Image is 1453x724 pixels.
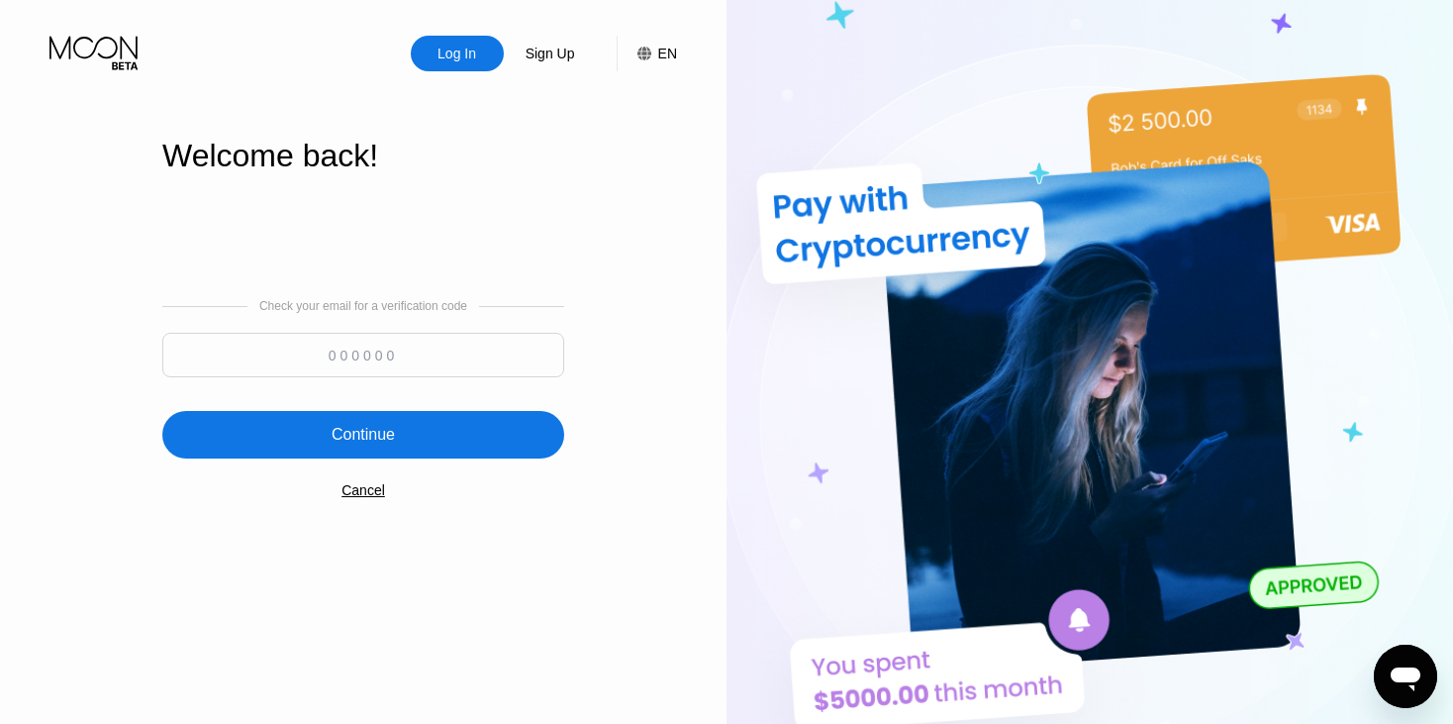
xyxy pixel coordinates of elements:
[341,482,385,498] div: Cancel
[259,299,467,313] div: Check your email for a verification code
[332,425,395,445] div: Continue
[524,44,577,63] div: Sign Up
[162,138,564,174] div: Welcome back!
[436,44,478,63] div: Log In
[162,411,564,459] div: Continue
[162,333,564,377] input: 000000
[504,36,597,71] div: Sign Up
[1374,645,1437,708] iframe: Button to launch messaging window
[411,36,504,71] div: Log In
[617,36,677,71] div: EN
[658,46,677,61] div: EN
